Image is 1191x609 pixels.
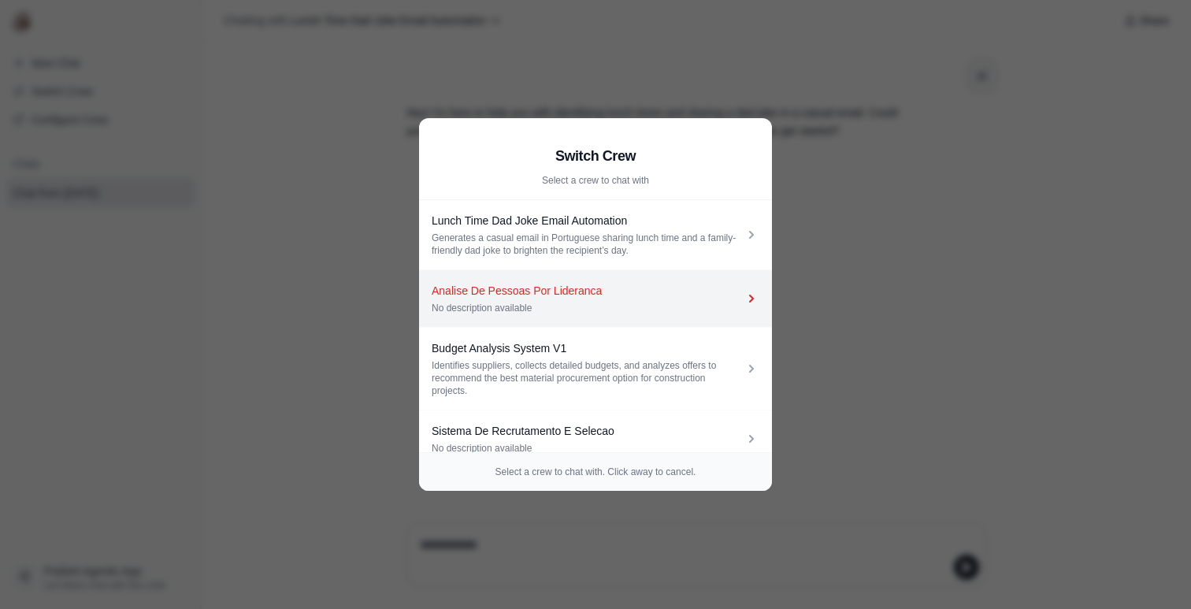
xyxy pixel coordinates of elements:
div: No description available [432,442,744,455]
a: Lunch Time Dad Joke Email Automation Generates a casual email in Portuguese sharing lunch time an... [419,200,772,270]
p: Select a crew to chat with. Click away to cancel. [432,466,759,478]
div: Budget Analysis System V1 [432,340,744,356]
a: Sistema De Recrutamento E Selecao No description available [419,410,772,468]
div: Generates a casual email in Portuguese sharing lunch time and a family-friendly dad joke to brigh... [432,232,744,257]
div: No description available [432,302,744,314]
h2: Switch Crew [432,145,759,167]
div: Analise De Pessoas Por Lideranca [432,283,744,299]
p: Select a crew to chat with [432,174,759,187]
div: Lunch Time Dad Joke Email Automation [432,213,744,228]
a: Analise De Pessoas Por Lideranca No description available [419,270,772,328]
a: Budget Analysis System V1 Identifies suppliers, collects detailed budgets, and analyzes offers to... [419,328,772,410]
div: Identifies suppliers, collects detailed budgets, and analyzes offers to recommend the best materi... [432,359,744,397]
div: Sistema De Recrutamento E Selecao [432,423,744,439]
